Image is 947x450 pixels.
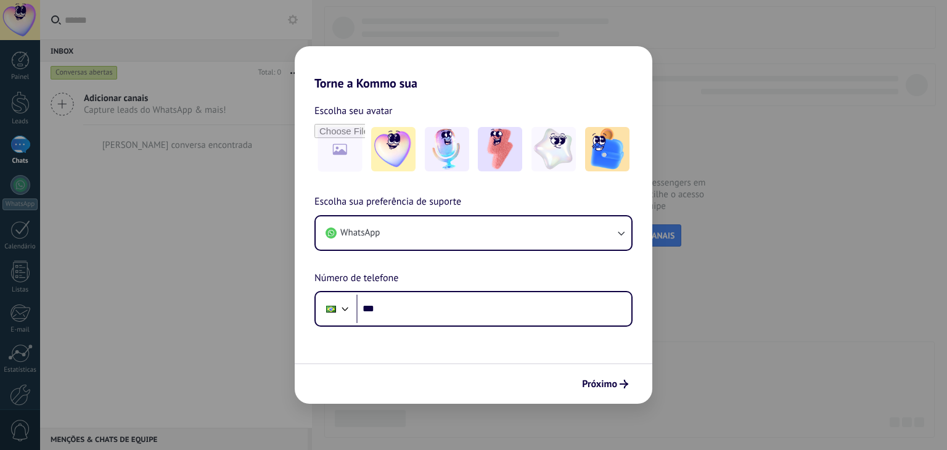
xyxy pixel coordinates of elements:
[295,46,652,91] h2: Torne a Kommo sua
[319,296,343,322] div: Brazil: + 55
[314,271,398,287] span: Número de telefone
[582,380,617,388] span: Próximo
[531,127,576,171] img: -4.jpeg
[478,127,522,171] img: -3.jpeg
[340,227,380,239] span: WhatsApp
[425,127,469,171] img: -2.jpeg
[314,194,461,210] span: Escolha sua preferência de suporte
[314,103,393,119] span: Escolha seu avatar
[371,127,416,171] img: -1.jpeg
[316,216,631,250] button: WhatsApp
[576,374,634,395] button: Próximo
[585,127,629,171] img: -5.jpeg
